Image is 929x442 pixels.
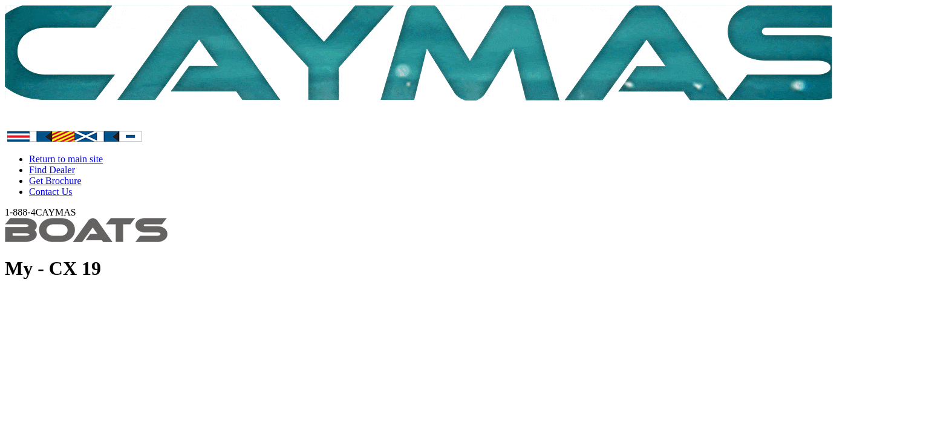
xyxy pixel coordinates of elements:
img: caymas_header-bg-621bc780a56b2cd875ed1f8581b5c810a50df5f1f81e99b05bf97a0d1590d6ad.gif [5,5,832,101]
img: white-logo-c9c8dbefe5ff5ceceb0f0178aa75bf4bb51f6bca0971e226c86eb53dfe498488.png [5,103,216,142]
a: Contact Us [29,186,73,197]
a: Return to main site [29,154,103,164]
h1: My - CX 19 [5,257,924,280]
div: 1-888-4CAYMAS [5,207,924,218]
a: Find Dealer [29,165,75,175]
a: Get Brochure [29,176,82,186]
img: header-img-254127e0d71590253d4cf57f5b8b17b756bd278d0e62775bdf129cc0fd38fc60.png [5,218,168,242]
